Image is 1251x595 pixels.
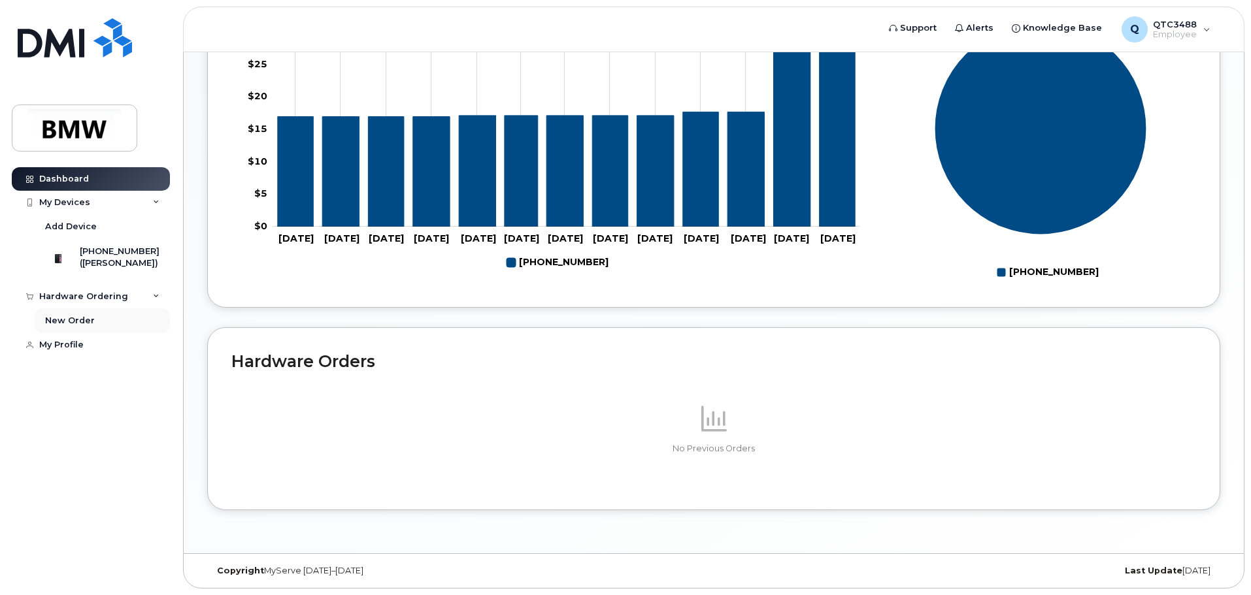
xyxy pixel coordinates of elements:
tspan: [DATE] [637,233,673,244]
tspan: [DATE] [324,233,359,244]
g: Legend [507,251,609,274]
iframe: Messenger Launcher [1194,538,1241,585]
div: QTC3488 [1112,16,1220,42]
tspan: $25 [248,57,267,69]
h2: Hardware Orders [231,351,1196,371]
tspan: [DATE] [593,233,628,244]
g: 864-517-4765 [507,251,609,274]
tspan: [DATE] [461,233,496,244]
tspan: [DATE] [820,233,856,244]
div: MyServe [DATE]–[DATE] [207,566,545,576]
tspan: [DATE] [369,233,404,244]
tspan: $5 [254,187,267,199]
g: Legend [997,261,1099,283]
a: Knowledge Base [1003,15,1111,41]
tspan: [DATE] [684,233,719,244]
tspan: [DATE] [414,233,449,244]
a: Alerts [946,15,1003,41]
tspan: $15 [248,123,267,135]
tspan: [DATE] [731,233,766,244]
span: Employee [1153,29,1197,40]
tspan: $0 [254,220,267,232]
span: Support [900,22,937,35]
tspan: [DATE] [504,233,539,244]
span: Knowledge Base [1023,22,1102,35]
g: 864-517-4765 [278,30,855,227]
strong: Copyright [217,566,264,575]
span: Alerts [966,22,993,35]
tspan: [DATE] [548,233,583,244]
tspan: $10 [248,155,267,167]
div: [DATE] [882,566,1220,576]
span: QTC3488 [1153,19,1197,29]
a: Support [880,15,946,41]
strong: Last Update [1125,566,1182,575]
g: Chart [935,22,1147,283]
tspan: [DATE] [774,233,809,244]
span: Q [1130,22,1139,37]
tspan: [DATE] [278,233,314,244]
p: No Previous Orders [231,443,1196,455]
tspan: $20 [248,90,267,102]
g: Series [935,22,1147,234]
